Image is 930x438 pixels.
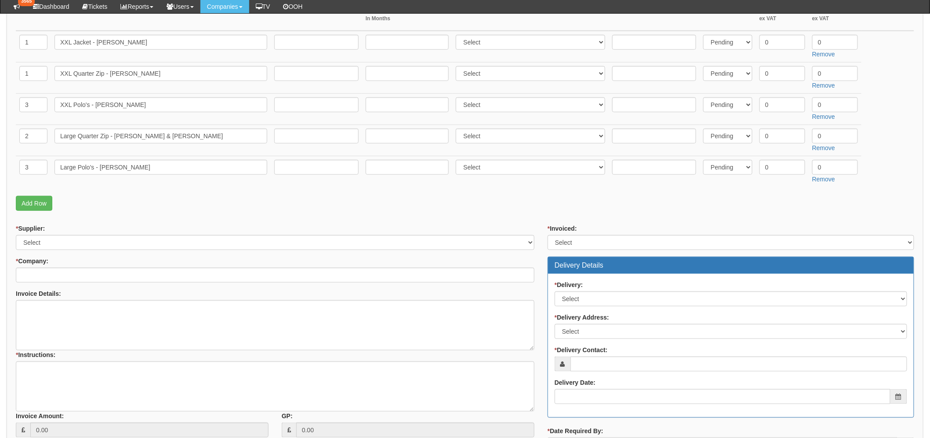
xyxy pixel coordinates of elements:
[16,196,52,211] a: Add Row
[16,350,55,359] label: Instructions:
[555,378,596,387] label: Delivery Date:
[555,346,608,354] label: Delivery Contact:
[555,280,583,289] label: Delivery:
[16,224,45,233] label: Supplier:
[282,412,293,420] label: GP:
[812,82,835,89] a: Remove
[16,289,61,298] label: Invoice Details:
[812,15,858,22] small: ex VAT
[16,412,64,420] label: Invoice Amount:
[548,427,603,435] label: Date Required By:
[812,144,835,151] a: Remove
[555,261,907,269] h3: Delivery Details
[555,313,609,322] label: Delivery Address:
[812,176,835,183] a: Remove
[812,51,835,58] a: Remove
[812,113,835,120] a: Remove
[16,257,48,265] label: Company:
[759,15,805,22] small: ex VAT
[548,224,577,233] label: Invoiced:
[366,15,449,22] small: In Months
